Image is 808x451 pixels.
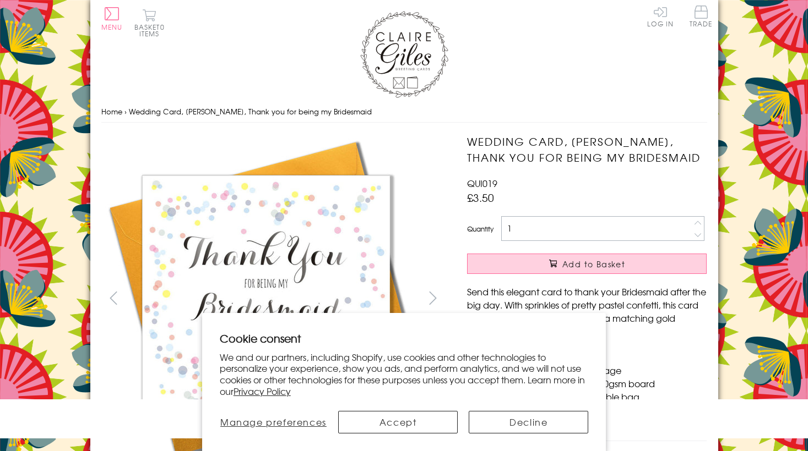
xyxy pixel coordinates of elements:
[139,22,165,38] span: 0 items
[220,411,327,433] button: Manage preferences
[338,411,458,433] button: Accept
[220,331,589,346] h2: Cookie consent
[467,134,707,166] h1: Wedding Card, [PERSON_NAME], Thank you for being my Bridesmaid
[134,9,165,37] button: Basket0 items
[101,101,707,123] nav: breadcrumbs
[101,22,123,32] span: Menu
[467,190,494,205] span: £3.50
[647,5,674,27] a: Log In
[562,258,625,269] span: Add to Basket
[220,415,327,428] span: Manage preferences
[220,351,589,397] p: We and our partners, including Shopify, use cookies and other technologies to personalize your ex...
[467,285,707,338] p: Send this elegant card to thank your Bridesmaid after the big day. With sprinkles of pretty paste...
[101,285,126,310] button: prev
[690,5,713,27] span: Trade
[469,411,588,433] button: Decline
[129,106,372,117] span: Wedding Card, [PERSON_NAME], Thank you for being my Bridesmaid
[690,5,713,29] a: Trade
[101,7,123,30] button: Menu
[467,224,494,234] label: Quantity
[234,384,291,398] a: Privacy Policy
[124,106,127,117] span: ›
[360,11,448,98] img: Claire Giles Greetings Cards
[420,285,445,310] button: next
[467,254,707,274] button: Add to Basket
[101,106,122,117] a: Home
[467,177,497,190] span: QUI019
